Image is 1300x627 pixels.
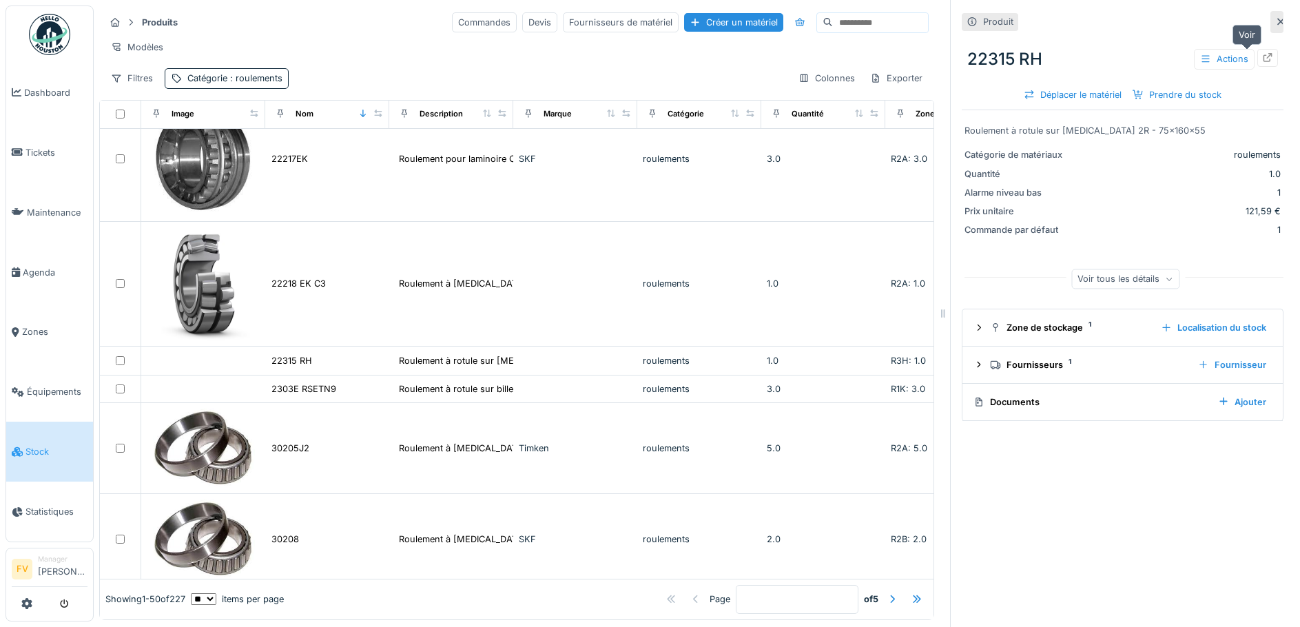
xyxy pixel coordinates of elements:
span: R2A: 1.0 [891,278,925,289]
div: 1 [1073,223,1281,236]
div: Filtres [105,68,159,88]
div: Marque [544,108,572,120]
span: : roulements [227,73,282,83]
div: Showing 1 - 50 of 227 [105,593,185,606]
div: Déplacer le matériel [1018,85,1127,104]
div: Manager [38,554,87,564]
span: Dashboard [24,86,87,99]
span: Zones [22,325,87,338]
div: roulements [643,533,756,546]
a: FV Manager[PERSON_NAME] [12,554,87,587]
a: Équipements [6,362,93,422]
div: Timken [519,442,632,455]
div: Prendre du stock [1127,85,1227,104]
img: 22217EK [147,103,260,216]
li: [PERSON_NAME] [38,554,87,584]
div: roulements [643,382,756,395]
a: Zones [6,302,93,362]
span: R2B: 2.0 [891,534,927,544]
div: Roulement à rotule sur billes double rangées - ... [399,382,604,395]
a: Agenda [6,243,93,302]
li: FV [12,559,32,579]
div: 22315 RH [962,41,1283,77]
div: Voir tous les détails [1071,269,1179,289]
div: Alarme niveau bas [964,186,1068,199]
div: 30205J2 [271,442,309,455]
div: Page [710,593,730,606]
a: Maintenance [6,183,93,243]
div: Catégorie [668,108,704,120]
div: roulements [643,152,756,165]
div: Roulement à rotule sur [MEDICAL_DATA] 2R - 75x160x55 [399,354,640,367]
div: Roulement pour laminoire C2 - 85x150x36 [399,152,578,165]
div: 121,59 € [1073,205,1281,218]
div: Prix unitaire [964,205,1068,218]
div: Actions [1194,49,1255,69]
div: 3.0 [767,152,880,165]
span: R2A: 5.0 [891,443,927,453]
a: Dashboard [6,63,93,123]
div: 3.0 [767,382,880,395]
div: 1 [1073,186,1281,199]
summary: DocumentsAjouter [968,389,1277,415]
div: Colonnes [792,68,861,88]
div: Produit [983,15,1013,28]
div: Modèles [105,37,169,57]
div: Roulement à [MEDICAL_DATA] coniques - [399,533,575,546]
a: Statistiques [6,482,93,542]
span: R2A: 3.0 [891,154,927,164]
div: Commande par défaut [964,223,1068,236]
div: roulements [643,354,756,367]
div: Voir [1232,25,1261,45]
div: Documents [973,395,1207,409]
div: Description [420,108,463,120]
div: Roulement à [MEDICAL_DATA] côniques - 25x52x17 [399,442,619,455]
div: 2303E RSETN9 [271,382,336,395]
span: Agenda [23,266,87,279]
img: 22218 EK C3 [147,227,260,340]
div: 22217EK [271,152,308,165]
a: Stock [6,422,93,482]
summary: Zone de stockage1Localisation du stock [968,315,1277,340]
span: Stock [25,445,87,458]
div: Ajouter [1213,393,1272,411]
span: R1K: 3.0 [891,384,925,394]
div: 30208 [271,533,299,546]
span: R3H: 1.0 [891,356,926,366]
div: Fournisseurs [990,358,1187,371]
span: Équipements [27,385,87,398]
div: SKF [519,533,632,546]
div: Catégorie de matériaux [964,148,1068,161]
div: items per page [191,593,284,606]
div: Créer un matériel [684,13,783,32]
div: Roulement à [MEDICAL_DATA] cylindrique simple rangée ... [399,277,648,290]
div: 1.0 [1073,167,1281,181]
div: 2.0 [767,533,880,546]
div: roulements [643,442,756,455]
div: SKF [519,152,632,165]
div: Fournisseurs de matériel [563,12,679,32]
img: Badge_color-CXgf-gQk.svg [29,14,70,55]
div: Roulement à rotule sur [MEDICAL_DATA] 2R - 75x160x55 [964,124,1281,137]
div: 1.0 [767,354,880,367]
div: 5.0 [767,442,880,455]
div: 22218 EK C3 [271,277,326,290]
span: Maintenance [27,206,87,219]
img: 30205J2 [147,409,260,488]
div: Nom [296,108,313,120]
div: 22315 RH [271,354,312,367]
a: Tickets [6,123,93,183]
div: Image [172,108,194,120]
div: Exporter [864,68,929,88]
div: 1.0 [767,277,880,290]
div: Quantité [964,167,1068,181]
div: Fournisseur [1193,356,1272,374]
div: roulements [643,277,756,290]
span: Statistiques [25,505,87,518]
div: Zone de stockage [916,108,983,120]
div: Quantité [792,108,824,120]
div: Commandes [452,12,517,32]
strong: of 5 [864,593,878,606]
div: Localisation du stock [1155,318,1272,337]
span: Tickets [25,146,87,159]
